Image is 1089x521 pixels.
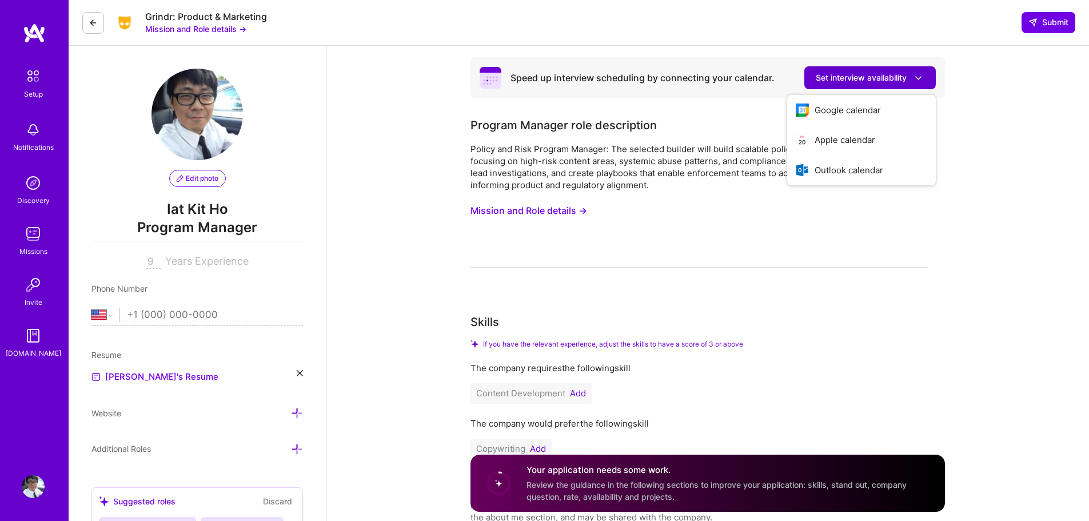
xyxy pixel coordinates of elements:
[912,72,924,84] i: icon DownArrowWhite
[1028,17,1068,28] span: Submit
[89,18,98,27] i: icon LeftArrowDark
[127,299,303,332] input: +1 (000) 000-0000
[787,95,936,125] button: Google calendar
[530,444,546,454] button: Add
[22,324,45,347] img: guide book
[22,118,45,141] img: bell
[510,72,775,84] div: Speed up interview scheduling by connecting your calendar.
[1028,18,1038,27] i: icon SendLight
[91,218,303,241] span: Program Manager
[91,284,147,293] span: Phone Number
[470,417,928,429] div: The company would prefer the following skill
[169,170,226,187] button: Edit photo
[91,201,303,218] span: Iat Kit Ho
[1022,12,1075,33] button: Submit
[570,389,586,398] button: Add
[480,67,501,89] i: icon PurpleCalendar
[151,69,243,160] img: User Avatar
[796,104,809,117] i: icon Google
[91,370,218,384] a: [PERSON_NAME]'s Resume
[146,255,161,269] input: XX
[177,173,218,184] span: Edit photo
[177,175,184,182] i: icon PencilPurple
[145,23,246,35] button: Mission and Role details →
[787,125,936,156] button: Apple calendar
[796,134,809,147] i: icon AppleCalendar
[796,164,809,177] i: icon OutlookCalendar
[470,200,587,221] button: Mission and Role details →
[165,255,249,267] span: Years Experience
[21,64,45,88] img: setup
[483,340,743,348] span: If you have the relevant experience, adjust the skills to have a score of 3 or above
[99,496,109,506] i: icon SuggestedTeams
[19,245,47,257] div: Missions
[91,444,151,454] span: Additional Roles
[260,495,296,508] button: Discard
[91,408,121,418] span: Website
[297,370,303,376] i: icon Close
[23,23,46,43] img: logo
[6,347,61,359] div: [DOMAIN_NAME]
[470,362,928,374] div: The company requires the following skill
[19,475,47,498] a: User Avatar
[91,350,121,360] span: Resume
[99,495,175,507] div: Suggested roles
[25,296,42,308] div: Invite
[470,313,499,331] div: Skills
[24,88,43,100] div: Setup
[22,273,45,296] img: Invite
[526,464,931,476] h4: Your application needs some work.
[22,222,45,245] img: teamwork
[787,155,936,185] button: Outlook calendar
[113,14,136,31] img: Company Logo
[13,141,54,153] div: Notifications
[22,172,45,194] img: discovery
[526,480,907,502] span: Review the guidance in the following sections to improve your application: skills, stand out, com...
[476,443,525,454] span: Copywriting
[804,66,936,89] button: Set interview availability
[17,194,50,206] div: Discovery
[22,475,45,498] img: User Avatar
[476,388,565,399] span: Content Development
[470,117,657,134] div: Program Manager role description
[470,143,928,191] div: Policy and Risk Program Manager: The selected builder will build scalable policy and risk framewo...
[145,11,267,23] div: Grindr: Product & Marketing
[470,340,478,348] i: Check
[91,372,101,381] img: Resume
[816,72,924,84] span: Set interview availability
